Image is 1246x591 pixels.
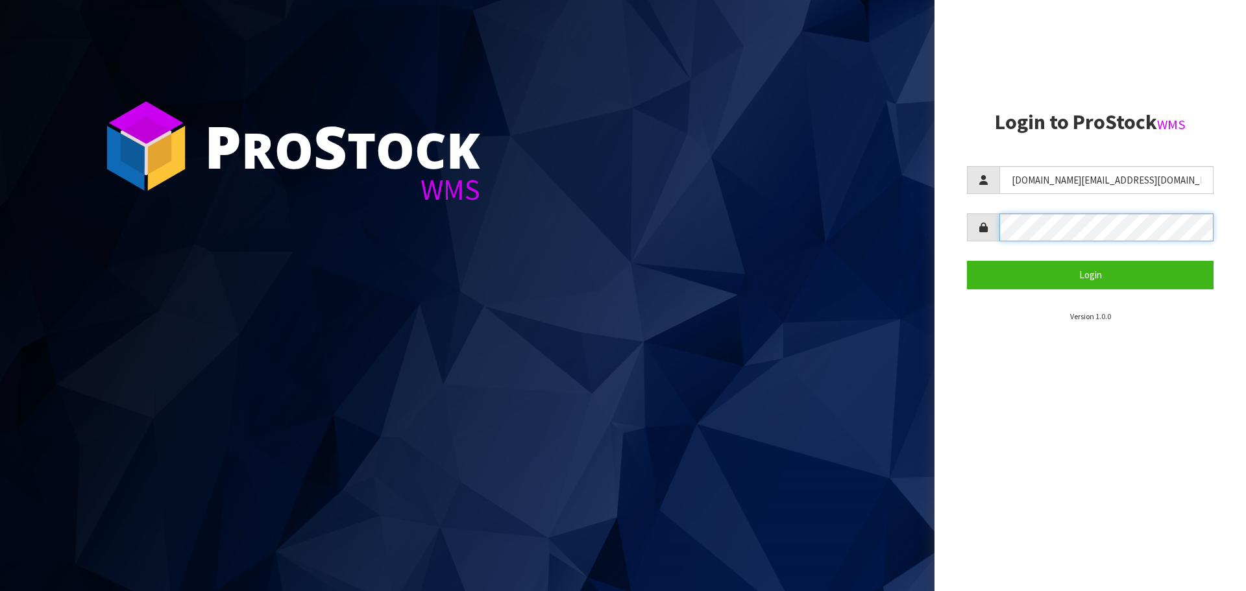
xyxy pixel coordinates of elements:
div: ro tock [204,117,480,175]
div: WMS [204,175,480,204]
small: Version 1.0.0 [1070,311,1111,321]
input: Username [999,166,1214,194]
button: Login [967,261,1214,289]
small: WMS [1157,116,1186,133]
span: P [204,106,241,186]
span: S [313,106,347,186]
h2: Login to ProStock [967,111,1214,134]
img: ProStock Cube [97,97,195,195]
